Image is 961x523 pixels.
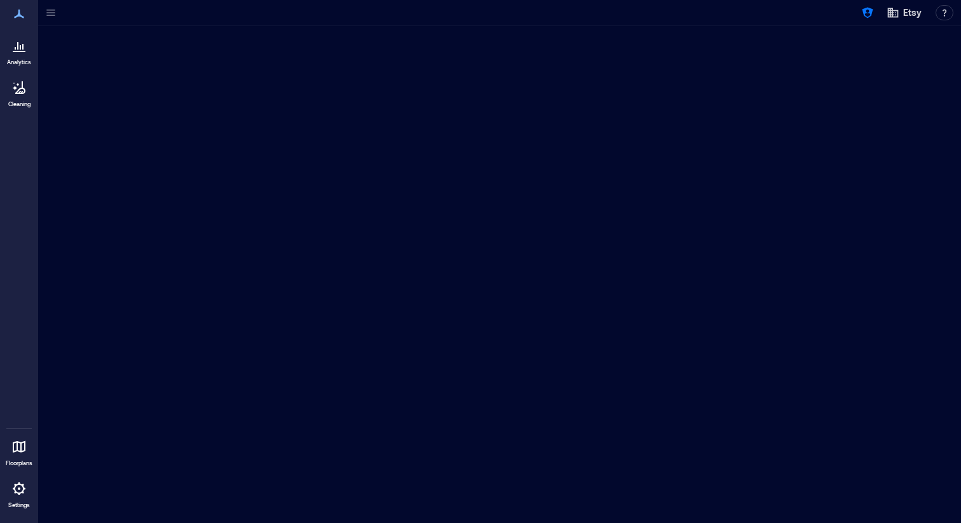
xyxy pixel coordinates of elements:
a: Cleaning [3,72,35,112]
p: Floorplans [6,459,32,467]
p: Analytics [7,58,31,66]
p: Cleaning [8,100,31,108]
a: Analytics [3,31,35,70]
button: Etsy [883,3,925,23]
a: Settings [4,473,34,513]
a: Floorplans [2,431,36,471]
p: Settings [8,501,30,509]
span: Etsy [903,6,922,19]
